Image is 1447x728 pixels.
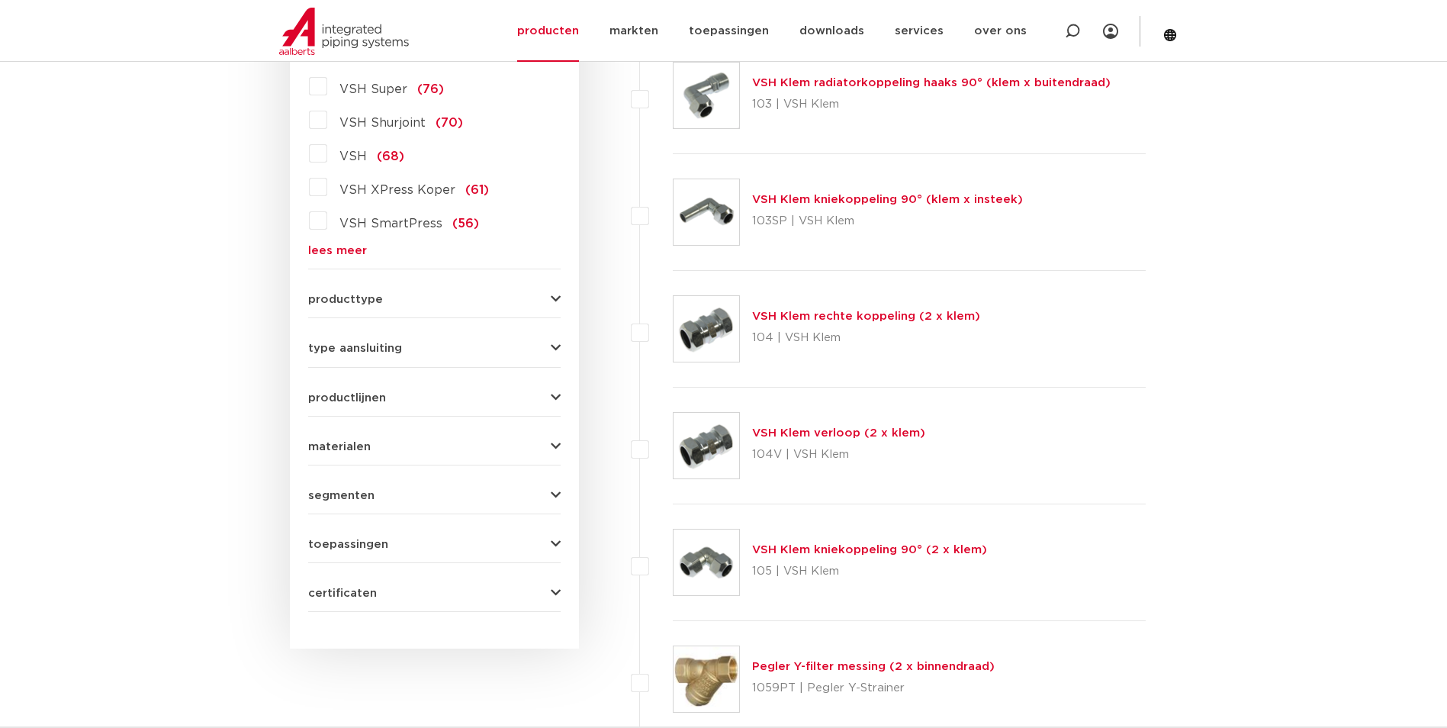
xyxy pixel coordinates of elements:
p: 105 | VSH Klem [752,559,987,584]
p: 103 | VSH Klem [752,92,1111,117]
a: Pegler Y-filter messing (2 x binnendraad) [752,661,995,672]
a: VSH Klem kniekoppeling 90° (klem x insteek) [752,194,1023,205]
button: productlijn [308,50,561,62]
a: lees meer [308,245,561,256]
span: (56) [452,217,479,230]
a: VSH Klem rechte koppeling (2 x klem) [752,311,980,322]
span: type aansluiting [308,343,402,354]
span: VSH Shurjoint [339,117,426,129]
p: 103SP | VSH Klem [752,209,1023,234]
span: toepassingen [308,539,388,550]
img: Thumbnail for VSH Klem rechte koppeling (2 x klem) [674,296,739,362]
span: producttype [308,294,383,305]
span: (68) [377,150,404,163]
p: 104 | VSH Klem [752,326,980,350]
img: Thumbnail for VSH Klem verloop (2 x klem) [674,413,739,478]
span: (76) [417,83,444,95]
img: Thumbnail for VSH Klem kniekoppeling 90° (2 x klem) [674,530,739,595]
button: producttype [308,294,561,305]
button: certificaten [308,588,561,599]
button: materialen [308,441,561,453]
p: 1059PT | Pegler Y-Strainer [752,676,995,701]
a: VSH Klem verloop (2 x klem) [752,427,925,439]
button: toepassingen [308,539,561,550]
img: Thumbnail for Pegler Y-filter messing (2 x binnendraad) [674,646,739,712]
span: productlijnen [308,392,386,404]
span: segmenten [308,490,375,501]
span: certificaten [308,588,377,599]
img: Thumbnail for VSH Klem kniekoppeling 90° (klem x insteek) [674,179,739,245]
span: VSH XPress Koper [339,184,455,196]
span: materialen [308,441,371,453]
span: VSH [339,150,367,163]
img: Thumbnail for VSH Klem radiatorkoppeling haaks 90° (klem x buitendraad) [674,63,739,128]
a: VSH Klem radiatorkoppeling haaks 90° (klem x buitendraad) [752,77,1111,89]
button: productlijnen [308,392,561,404]
span: (70) [436,117,463,129]
span: VSH SmartPress [339,217,442,230]
button: segmenten [308,490,561,501]
button: type aansluiting [308,343,561,354]
span: (61) [465,184,489,196]
p: 104V | VSH Klem [752,443,925,467]
a: VSH Klem kniekoppeling 90° (2 x klem) [752,544,987,556]
span: VSH Super [339,83,407,95]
